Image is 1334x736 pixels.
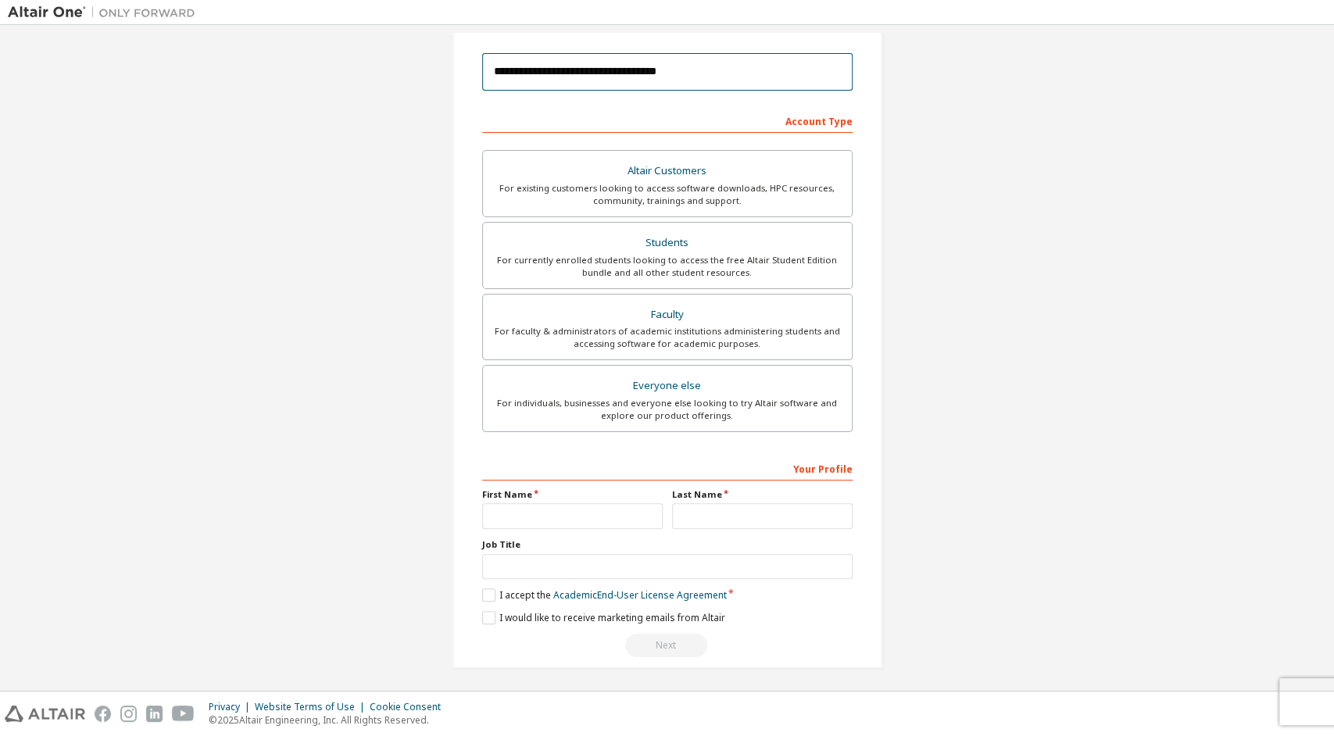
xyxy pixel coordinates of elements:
[672,488,853,501] label: Last Name
[120,706,137,722] img: instagram.svg
[492,397,842,422] div: For individuals, businesses and everyone else looking to try Altair software and explore our prod...
[553,588,727,602] a: Academic End-User License Agreement
[482,488,663,501] label: First Name
[482,108,853,133] div: Account Type
[146,706,163,722] img: linkedin.svg
[492,160,842,182] div: Altair Customers
[172,706,195,722] img: youtube.svg
[95,706,111,722] img: facebook.svg
[492,375,842,397] div: Everyone else
[5,706,85,722] img: altair_logo.svg
[209,701,255,713] div: Privacy
[482,588,727,602] label: I accept the
[209,713,450,727] p: © 2025 Altair Engineering, Inc. All Rights Reserved.
[482,611,725,624] label: I would like to receive marketing emails from Altair
[8,5,203,20] img: Altair One
[492,304,842,326] div: Faculty
[482,456,853,481] div: Your Profile
[482,538,853,551] label: Job Title
[492,232,842,254] div: Students
[255,701,370,713] div: Website Terms of Use
[492,182,842,207] div: For existing customers looking to access software downloads, HPC resources, community, trainings ...
[492,325,842,350] div: For faculty & administrators of academic institutions administering students and accessing softwa...
[482,634,853,657] div: Read and acccept EULA to continue
[370,701,450,713] div: Cookie Consent
[492,254,842,279] div: For currently enrolled students looking to access the free Altair Student Edition bundle and all ...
